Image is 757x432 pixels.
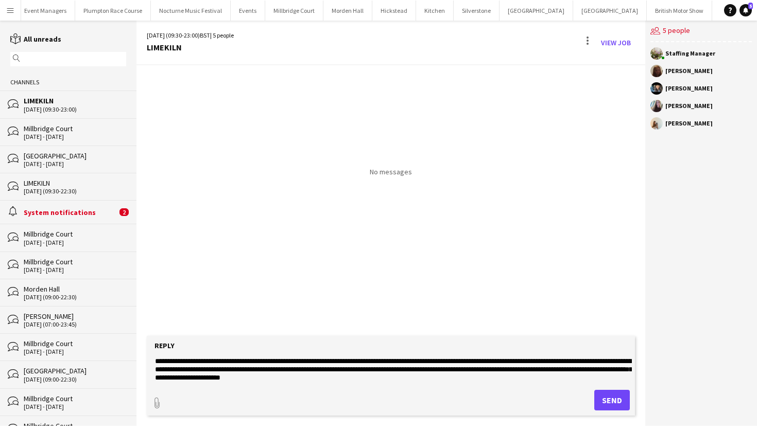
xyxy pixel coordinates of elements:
[24,376,126,383] div: [DATE] (09:00-22:30)
[665,120,713,127] div: [PERSON_NAME]
[24,366,126,375] div: [GEOGRAPHIC_DATA]
[594,390,630,410] button: Send
[147,31,234,40] div: [DATE] (09:30-23:00) | 5 people
[739,4,752,16] a: 5
[265,1,323,21] button: Millbridge Court
[323,1,372,21] button: Morden Hall
[16,1,75,21] button: Event Managers
[119,208,129,216] span: 2
[665,50,715,57] div: Staffing Manager
[75,1,151,21] button: Plumpton Race Course
[24,257,126,266] div: Millbridge Court
[24,133,126,140] div: [DATE] - [DATE]
[24,239,126,246] div: [DATE] - [DATE]
[24,394,126,403] div: Millbridge Court
[748,3,753,9] span: 5
[24,294,126,301] div: [DATE] (09:00-22:30)
[597,34,635,51] a: View Job
[231,1,265,21] button: Events
[24,421,126,430] div: Millbridge Court
[200,31,210,39] span: BST
[24,229,126,239] div: Millbridge Court
[151,1,231,21] button: Nocturne Music Festival
[416,1,454,21] button: Kitchen
[24,284,126,294] div: Morden Hall
[24,321,126,328] div: [DATE] (07:00-23:45)
[24,151,126,160] div: [GEOGRAPHIC_DATA]
[712,1,745,21] button: KKHQ
[573,1,647,21] button: [GEOGRAPHIC_DATA]
[24,96,126,105] div: LIMEKILN
[665,85,713,92] div: [PERSON_NAME]
[10,34,61,44] a: All unreads
[372,1,416,21] button: Hickstead
[24,160,126,168] div: [DATE] - [DATE]
[24,124,126,133] div: Millbridge Court
[24,178,126,188] div: LIMEKILN
[500,1,573,21] button: [GEOGRAPHIC_DATA]
[24,312,126,321] div: [PERSON_NAME]
[154,341,175,350] label: Reply
[24,106,126,113] div: [DATE] (09:30-23:00)
[24,339,126,348] div: Millbridge Court
[647,1,712,21] button: British Motor Show
[454,1,500,21] button: Silverstone
[665,103,713,109] div: [PERSON_NAME]
[24,188,126,195] div: [DATE] (09:30-22:30)
[24,403,126,410] div: [DATE] - [DATE]
[147,43,234,52] div: LIMEKILN
[24,348,126,355] div: [DATE] - [DATE]
[24,208,117,217] div: System notifications
[665,68,713,74] div: [PERSON_NAME]
[650,21,752,42] div: 5 people
[24,266,126,274] div: [DATE] - [DATE]
[370,167,412,176] p: No messages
